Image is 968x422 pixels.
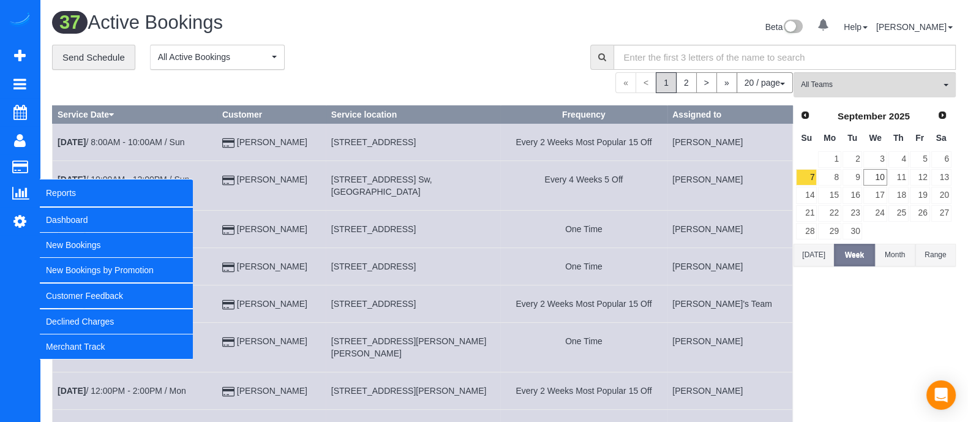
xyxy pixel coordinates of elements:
[667,106,793,124] th: Assigned to
[52,11,88,34] span: 37
[796,205,817,222] a: 21
[326,323,500,372] td: Service location
[331,175,432,197] span: [STREET_ADDRESS] Sw, [GEOGRAPHIC_DATA]
[667,211,793,248] td: Assigned to
[934,107,951,124] a: Next
[888,151,909,168] a: 4
[796,169,817,186] a: 7
[331,262,416,271] span: [STREET_ADDRESS]
[150,45,285,70] button: All Active Bookings
[863,151,887,168] a: 3
[331,336,487,358] span: [STREET_ADDRESS][PERSON_NAME][PERSON_NAME]
[500,285,667,323] td: Frequency
[667,248,793,285] td: Assigned to
[326,106,500,124] th: Service location
[842,223,863,239] a: 30
[893,133,904,143] span: Thursday
[716,72,737,93] a: »
[818,187,841,203] a: 15
[237,299,307,309] a: [PERSON_NAME]
[326,161,500,211] td: Service location
[331,386,487,396] span: [STREET_ADDRESS][PERSON_NAME]
[797,107,814,124] a: Prev
[818,169,841,186] a: 8
[58,175,86,184] b: [DATE]
[58,386,86,396] b: [DATE]
[500,161,667,211] td: Frequency
[326,372,500,410] td: Service location
[613,45,956,70] input: Enter the first 3 letters of the name to search
[838,111,887,121] span: September
[794,72,956,97] button: All Teams
[500,248,667,285] td: Frequency
[863,205,887,222] a: 24
[931,169,951,186] a: 13
[796,187,817,203] a: 14
[801,80,940,90] span: All Teams
[237,137,307,147] a: [PERSON_NAME]
[500,323,667,372] td: Frequency
[500,106,667,124] th: Frequency
[222,176,234,185] i: Credit Card Payment
[326,248,500,285] td: Service location
[818,223,841,239] a: 29
[737,72,793,93] button: 20 / page
[844,22,868,32] a: Help
[847,133,857,143] span: Tuesday
[222,139,234,148] i: Credit Card Payment
[863,169,887,186] a: 10
[910,169,930,186] a: 12
[926,380,956,410] div: Open Intercom Messenger
[931,151,951,168] a: 6
[794,72,956,91] ol: All Teams
[800,110,810,120] span: Prev
[842,151,863,168] a: 2
[863,187,887,203] a: 17
[326,124,500,161] td: Service location
[331,137,416,147] span: [STREET_ADDRESS]
[331,224,416,234] span: [STREET_ADDRESS]
[842,205,863,222] a: 23
[40,208,193,232] a: Dashboard
[869,133,882,143] span: Wednesday
[326,211,500,248] td: Service location
[53,124,217,161] td: Schedule date
[237,175,307,184] a: [PERSON_NAME]
[222,226,234,235] i: Credit Card Payment
[500,211,667,248] td: Frequency
[237,262,307,271] a: [PERSON_NAME]
[842,187,863,203] a: 16
[52,45,135,70] a: Send Schedule
[636,72,656,93] span: <
[915,244,956,266] button: Range
[676,72,697,93] a: 2
[7,12,32,29] a: Automaid Logo
[40,207,193,360] ul: Reports
[794,244,834,266] button: [DATE]
[667,124,793,161] td: Assigned to
[818,205,841,222] a: 22
[217,211,326,248] td: Customer
[40,309,193,334] a: Declined Charges
[58,137,86,147] b: [DATE]
[615,72,636,93] span: «
[615,72,793,93] nav: Pagination navigation
[696,72,717,93] a: >
[910,187,930,203] a: 19
[52,12,495,33] h1: Active Bookings
[331,299,416,309] span: [STREET_ADDRESS]
[217,372,326,410] td: Customer
[222,338,234,347] i: Credit Card Payment
[915,133,924,143] span: Friday
[40,179,193,207] span: Reports
[875,244,915,266] button: Month
[217,248,326,285] td: Customer
[667,285,793,323] td: Assigned to
[58,386,186,396] a: [DATE]/ 12:00PM - 2:00PM / Mon
[40,258,193,282] a: New Bookings by Promotion
[53,106,217,124] th: Service Date
[158,51,269,63] span: All Active Bookings
[222,388,234,396] i: Credit Card Payment
[58,137,185,147] a: [DATE]/ 8:00AM - 10:00AM / Sun
[217,124,326,161] td: Customer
